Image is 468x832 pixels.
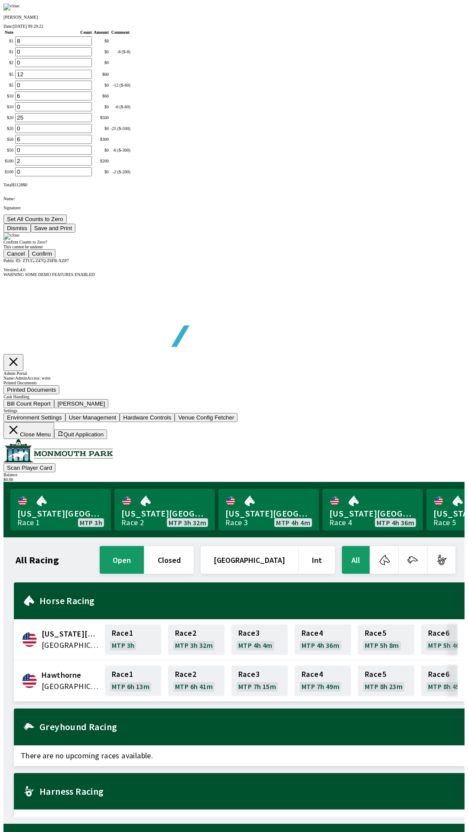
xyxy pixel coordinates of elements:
[110,29,131,35] th: Comment
[342,546,370,574] button: All
[3,394,465,399] div: Cash Handling
[121,508,208,519] span: [US_STATE][GEOGRAPHIC_DATA]
[94,169,109,174] div: $ 0
[3,472,465,477] div: Balance
[4,102,14,112] td: $ 10
[3,258,465,263] div: Public ID:
[365,630,386,637] span: Race 5
[433,519,456,526] div: Race 5
[4,156,14,166] td: $ 100
[29,249,56,258] button: Confirm
[428,642,466,649] span: MTP 5h 40m
[175,642,213,649] span: MTP 3h 32m
[3,422,54,439] button: Close Menu
[299,546,335,574] button: Int
[110,83,130,88] div: -12 ($-60)
[428,683,466,690] span: MTP 8h 45m
[42,681,100,692] span: United States
[218,489,319,530] a: [US_STATE][GEOGRAPHIC_DATA]Race 3MTP 4h 4m
[358,666,414,696] a: Race5MTP 8h 23m
[39,597,458,604] h2: Horse Racing
[4,123,14,133] td: $ 20
[295,666,351,696] a: Race4MTP 7h 49m
[65,413,120,422] button: User Management
[23,258,69,263] span: ZTUG-Z47Q-Z6FR-XZP7
[4,134,14,144] td: $ 50
[3,477,465,482] div: $ 0.00
[238,642,273,649] span: MTP 4h 4m
[110,148,130,153] div: -6 ($-300)
[168,624,224,655] a: Race2MTP 3h 32m
[3,182,465,187] div: Total
[23,182,27,187] span: $ 0
[225,519,248,526] div: Race 3
[4,80,14,90] td: $ 5
[110,104,130,109] div: -6 ($-60)
[54,399,109,408] button: [PERSON_NAME]
[3,244,465,249] div: This cannot be undone
[12,182,23,187] span: $ 1128
[365,671,386,678] span: Race 5
[295,624,351,655] a: Race4MTP 4h 36m
[3,3,19,10] img: close
[428,630,449,637] span: Race 6
[145,546,194,574] button: closed
[3,413,65,422] button: Environment Settings
[3,272,465,277] div: WARNING SOME DEMO FEATURES ENABLED
[3,224,31,233] button: Dismiss
[238,630,260,637] span: Race 3
[112,683,149,690] span: MTP 6h 13m
[3,267,465,272] div: Version 1.4.0
[3,240,465,244] div: Confirm Counts to Zero?
[112,642,134,649] span: MTP 3h
[80,519,102,526] span: MTP 3h
[94,137,109,142] div: $ 300
[302,671,323,678] span: Race 4
[169,519,206,526] span: MTP 3h 32m
[4,167,14,177] td: $ 100
[110,126,130,131] div: -25 ($-500)
[4,91,14,101] td: $ 10
[13,24,43,29] span: [DATE] 09:29:22
[94,115,109,120] div: $ 500
[3,15,465,19] p: [PERSON_NAME]
[225,508,312,519] span: [US_STATE][GEOGRAPHIC_DATA]
[3,408,465,413] div: Settings
[3,463,55,472] button: Scan Player Card
[3,196,465,201] p: Name:
[3,249,29,258] button: Cancel
[4,29,14,35] th: Note
[114,489,215,530] a: [US_STATE][GEOGRAPHIC_DATA]Race 2MTP 3h 32m
[54,429,107,439] button: Quit Application
[238,671,260,678] span: Race 3
[112,630,133,637] span: Race 1
[17,508,104,519] span: [US_STATE][GEOGRAPHIC_DATA]
[105,624,161,655] a: Race1MTP 3h
[3,439,113,462] img: venue logo
[3,376,465,380] div: Name: Admin Access: write
[3,371,465,376] div: Admin Portal
[23,277,272,368] img: global tote logo
[15,29,92,35] th: Count
[201,546,298,574] button: [GEOGRAPHIC_DATA]
[14,745,465,766] span: There are no upcoming races available.
[329,508,416,519] span: [US_STATE][GEOGRAPHIC_DATA]
[94,126,109,131] div: $ 0
[3,385,59,394] button: Printed Documents
[322,489,423,530] a: [US_STATE][GEOGRAPHIC_DATA]Race 4MTP 4h 36m
[302,642,339,649] span: MTP 4h 36m
[4,145,14,155] td: $ 50
[175,671,196,678] span: Race 2
[302,683,339,690] span: MTP 7h 49m
[105,666,161,696] a: Race1MTP 6h 13m
[302,630,323,637] span: Race 4
[42,669,100,681] span: Hawthorne
[4,58,14,68] td: $ 2
[93,29,109,35] th: Amount
[365,642,399,649] span: MTP 5h 8m
[17,519,40,526] div: Race 1
[100,546,144,574] button: open
[3,380,465,385] div: Printed Documents
[4,69,14,79] td: $ 5
[94,83,109,88] div: $ 0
